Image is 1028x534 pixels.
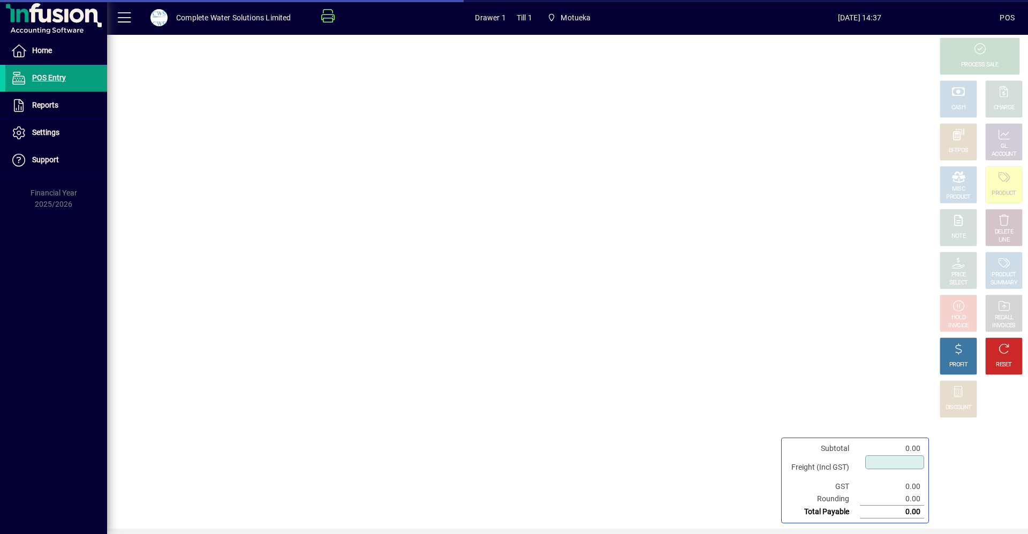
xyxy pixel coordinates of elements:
[1000,9,1015,26] div: POS
[996,361,1012,369] div: RESET
[176,9,291,26] div: Complete Water Solutions Limited
[992,322,1015,330] div: INVOICES
[949,147,969,155] div: EFTPOS
[32,101,58,109] span: Reports
[951,232,965,240] div: NOTE
[475,9,505,26] span: Drawer 1
[543,8,595,27] span: Motueka
[948,322,968,330] div: INVOICE
[786,506,860,518] td: Total Payable
[946,404,971,412] div: DISCOUNT
[32,155,59,164] span: Support
[952,185,965,193] div: MISC
[32,46,52,55] span: Home
[786,442,860,455] td: Subtotal
[786,480,860,493] td: GST
[992,271,1016,279] div: PRODUCT
[860,506,924,518] td: 0.00
[5,37,107,64] a: Home
[142,8,176,27] button: Profile
[786,455,860,480] td: Freight (Incl GST)
[951,271,966,279] div: PRICE
[32,73,66,82] span: POS Entry
[995,314,1014,322] div: RECALL
[786,493,860,506] td: Rounding
[32,128,59,137] span: Settings
[860,493,924,506] td: 0.00
[994,104,1015,112] div: CHARGE
[949,361,967,369] div: PROFIT
[992,151,1016,159] div: ACCOUNT
[719,9,1000,26] span: [DATE] 14:37
[951,314,965,322] div: HOLD
[5,147,107,174] a: Support
[5,92,107,119] a: Reports
[992,190,1016,198] div: PRODUCT
[5,119,107,146] a: Settings
[995,228,1013,236] div: DELETE
[1001,142,1008,151] div: GL
[860,442,924,455] td: 0.00
[951,104,965,112] div: CASH
[991,279,1017,287] div: SUMMARY
[517,9,532,26] span: Till 1
[961,61,999,69] div: PROCESS SALE
[860,480,924,493] td: 0.00
[949,279,968,287] div: SELECT
[946,193,970,201] div: PRODUCT
[561,9,591,26] span: Motueka
[999,236,1009,244] div: LINE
